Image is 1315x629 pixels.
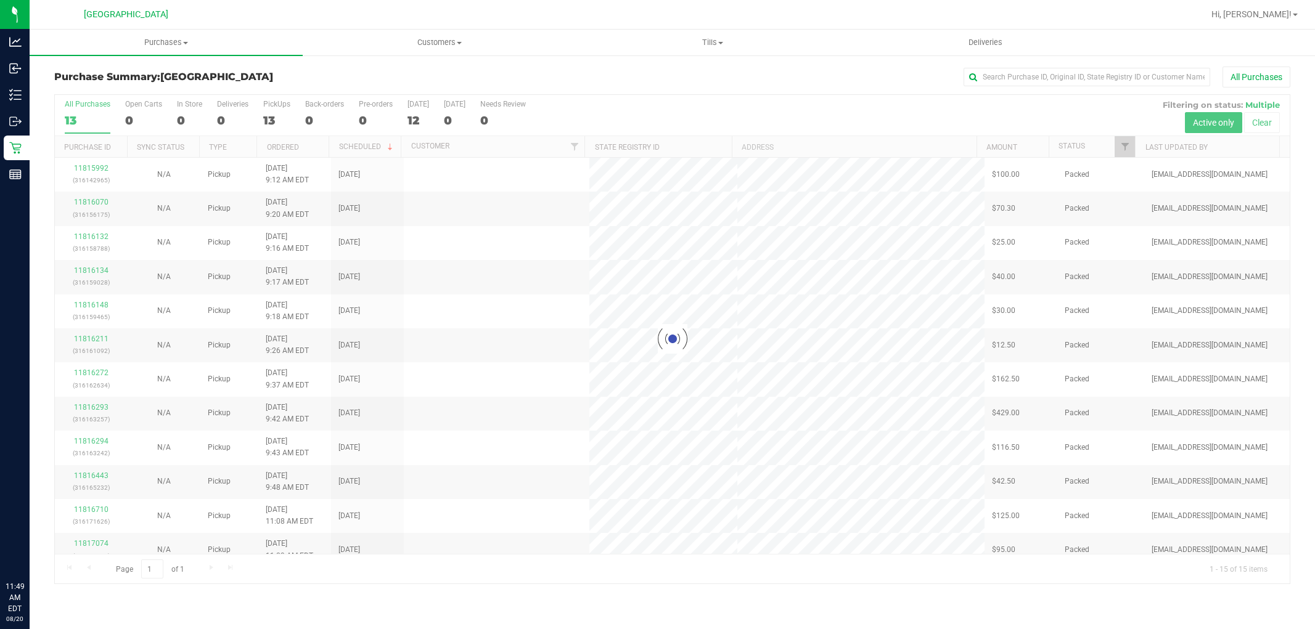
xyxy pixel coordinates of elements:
a: Tills [576,30,849,55]
p: 08/20 [6,614,24,623]
inline-svg: Reports [9,168,22,181]
span: Tills [576,37,848,48]
a: Purchases [30,30,303,55]
input: Search Purchase ID, Original ID, State Registry ID or Customer Name... [964,68,1210,86]
button: All Purchases [1223,67,1290,87]
span: [GEOGRAPHIC_DATA] [160,71,273,83]
a: Deliveries [849,30,1122,55]
inline-svg: Inbound [9,62,22,75]
iframe: Resource center unread badge [36,529,51,543]
inline-svg: Retail [9,142,22,154]
span: Purchases [30,37,303,48]
span: [GEOGRAPHIC_DATA] [84,9,168,20]
a: Customers [303,30,576,55]
span: Customers [303,37,575,48]
inline-svg: Analytics [9,36,22,48]
inline-svg: Outbound [9,115,22,128]
span: Deliveries [952,37,1019,48]
iframe: Resource center [12,530,49,567]
inline-svg: Inventory [9,89,22,101]
p: 11:49 AM EDT [6,581,24,614]
h3: Purchase Summary: [54,71,466,83]
span: Hi, [PERSON_NAME]! [1211,9,1292,19]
